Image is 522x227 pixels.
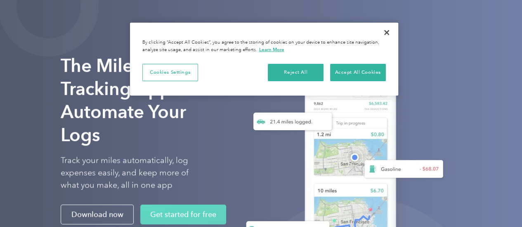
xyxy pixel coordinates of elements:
p: Track your miles automatically, log expenses easily, and keep more of what you make, all in one app [61,154,208,192]
a: Get started for free [140,205,226,225]
a: Download now [61,205,134,225]
button: Close [378,23,396,42]
a: More information about your privacy, opens in a new tab [259,47,284,52]
div: By clicking “Accept All Cookies”, you agree to the storing of cookies on your device to enhance s... [142,39,386,54]
button: Accept All Cookies [330,64,386,81]
div: Privacy [130,23,398,96]
div: Cookie banner [130,23,398,96]
button: Cookies Settings [142,64,198,81]
strong: The Mileage Tracking App to Automate Your Logs [61,55,193,146]
button: Reject All [268,64,324,81]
